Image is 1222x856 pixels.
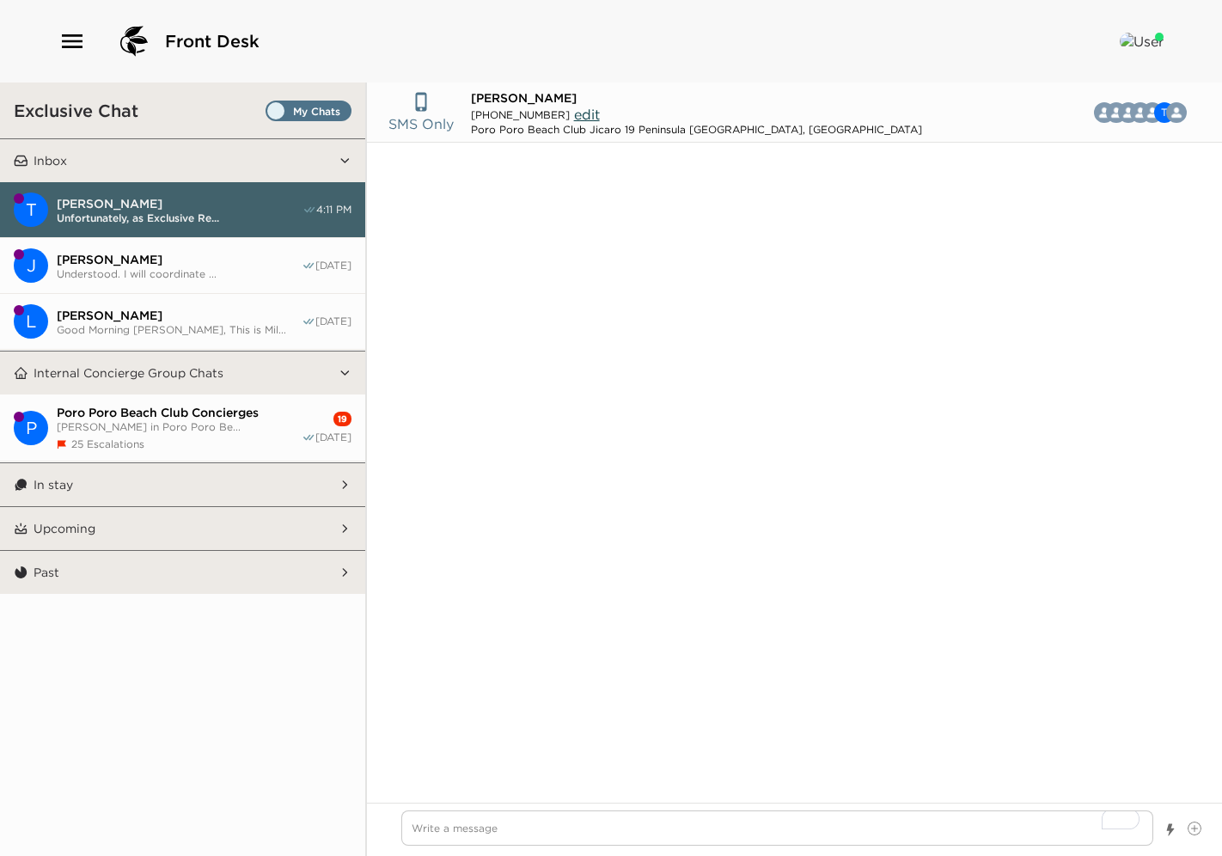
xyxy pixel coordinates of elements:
[1166,102,1187,123] img: M
[1164,815,1176,845] button: Show templates
[28,507,339,550] button: Upcoming
[14,304,48,339] div: L
[57,308,302,323] span: [PERSON_NAME]
[57,323,302,336] span: Good Morning [PERSON_NAME], This is Mil...
[333,412,351,426] div: 19
[1122,95,1201,130] button: MTEMKTV
[14,411,48,445] div: Poro Poro Beach Club
[266,101,351,121] label: Set all destinations
[57,211,302,224] span: Unfortunately, as Exclusive Re...
[315,315,351,328] span: [DATE]
[28,551,339,594] button: Past
[388,113,454,134] p: SMS Only
[1166,102,1187,123] div: Mario Fallas
[315,259,351,272] span: [DATE]
[471,123,922,136] div: Poro Poro Beach Club Jicaro 19 Peninsula [GEOGRAPHIC_DATA], [GEOGRAPHIC_DATA]
[57,267,302,280] span: Understood. I will coordinate ...
[14,248,48,283] div: Jessica Kartzinel
[57,252,302,267] span: [PERSON_NAME]
[1120,33,1164,50] img: User
[28,463,339,506] button: In stay
[71,437,144,450] span: 25 Escalations
[14,304,48,339] div: Leah Teichholtz
[14,193,48,227] div: T
[34,365,223,381] p: Internal Concierge Group Chats
[401,810,1153,846] textarea: To enrich screen reader interactions, please activate Accessibility in Grammarly extension settings
[28,139,339,182] button: Inbox
[113,21,155,62] img: logo
[57,420,302,433] span: [PERSON_NAME] in Poro Poro Be...
[14,193,48,227] div: Tony McCLinton
[165,29,260,53] span: Front Desk
[316,203,351,217] span: 4:11 PM
[471,90,577,106] span: [PERSON_NAME]
[14,100,138,121] h3: Exclusive Chat
[471,108,570,121] span: [PHONE_NUMBER]
[34,153,67,168] p: Inbox
[34,477,73,492] p: In stay
[14,248,48,283] div: J
[28,352,339,394] button: Internal Concierge Group Chats
[57,196,302,211] span: [PERSON_NAME]
[34,521,95,536] p: Upcoming
[574,106,600,123] span: edit
[34,565,59,580] p: Past
[315,431,351,444] span: [DATE]
[57,405,302,420] span: Poro Poro Beach Club Concierges
[14,411,48,445] div: P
